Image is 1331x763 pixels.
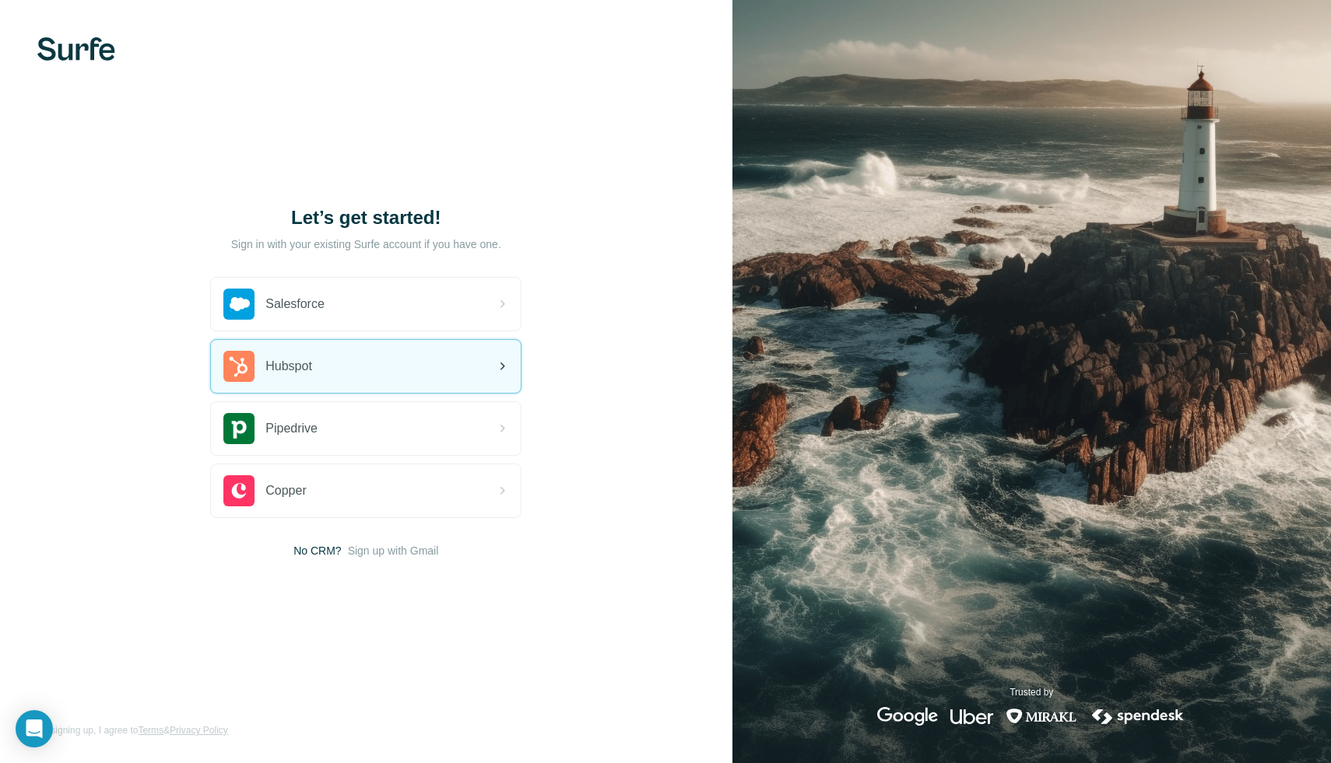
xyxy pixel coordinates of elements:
[348,543,439,558] button: Sign up with Gmail
[16,710,53,747] div: Open Intercom Messenger
[170,725,228,736] a: Privacy Policy
[265,295,325,313] span: Salesforce
[223,413,255,444] img: pipedrive's logo
[210,205,522,230] h1: Let’s get started!
[231,236,501,252] p: Sign in with your existing Surfe account if you have one.
[265,419,318,438] span: Pipedrive
[1090,707,1186,726] img: spendesk's logo
[1006,707,1077,726] img: mirakl's logo
[37,37,115,61] img: Surfe's logo
[877,707,938,726] img: google's logo
[265,357,312,376] span: Hubspot
[265,481,306,500] span: Copper
[223,289,255,320] img: salesforce's logo
[950,707,993,726] img: uber's logo
[293,543,341,558] span: No CRM?
[223,351,255,382] img: hubspot's logo
[223,475,255,506] img: copper's logo
[37,723,228,737] span: By signing up, I agree to &
[1010,685,1053,699] p: Trusted by
[138,725,163,736] a: Terms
